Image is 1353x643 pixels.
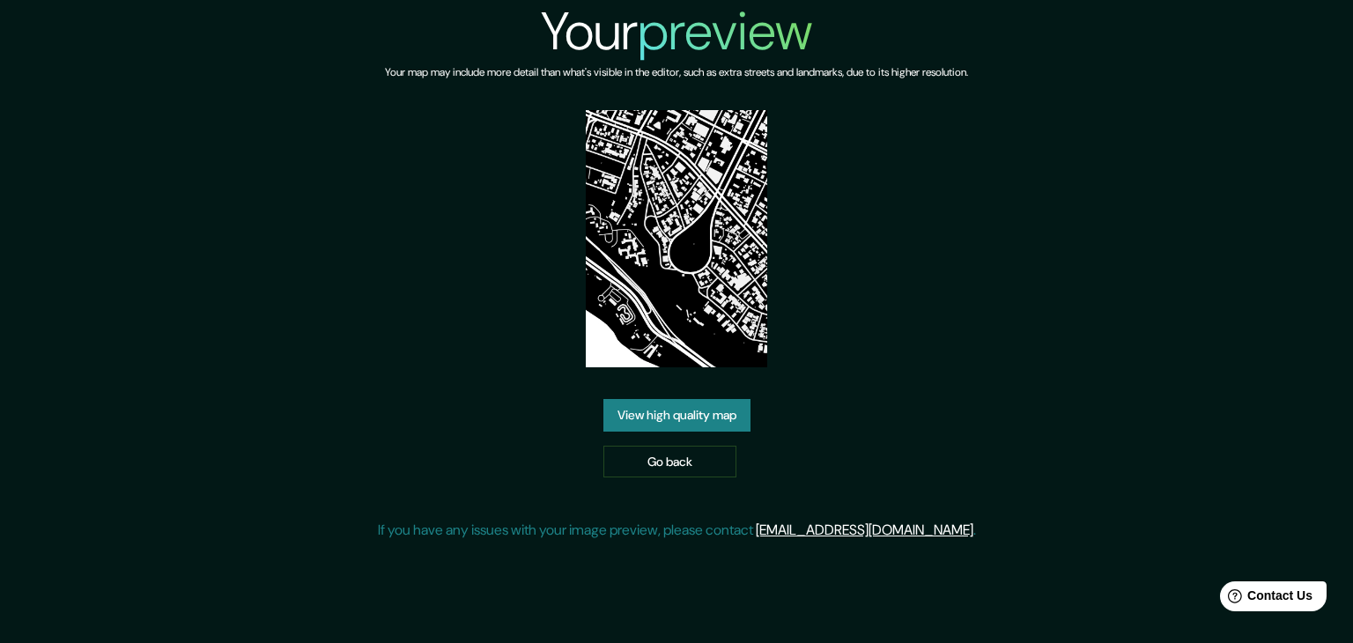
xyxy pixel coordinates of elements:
img: created-map-preview [586,110,768,367]
a: [EMAIL_ADDRESS][DOMAIN_NAME] [756,521,973,539]
h6: Your map may include more detail than what's visible in the editor, such as extra streets and lan... [385,63,968,82]
a: Go back [603,446,736,478]
a: View high quality map [603,399,750,432]
iframe: Help widget launcher [1196,574,1334,624]
p: If you have any issues with your image preview, please contact . [378,520,976,541]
